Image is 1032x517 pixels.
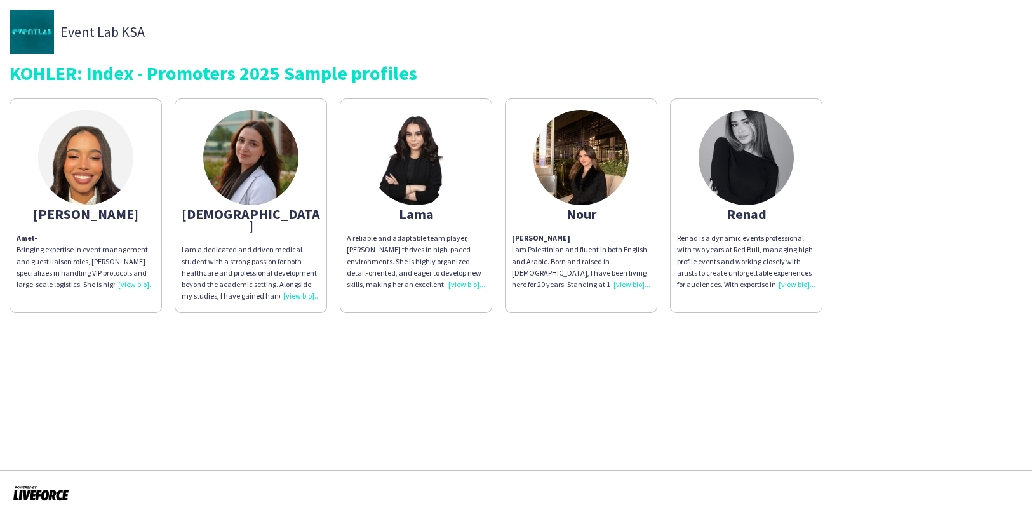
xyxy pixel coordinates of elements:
[203,110,298,205] img: thumb-6818eb475a471.jpeg
[38,110,133,205] img: thumb-681220cc550b1.jpeg
[512,232,650,290] p: I am Palestinian and fluent in both English and Arabic. Born and raised in [DEMOGRAPHIC_DATA], I ...
[677,208,815,220] div: Renad
[512,208,650,220] div: Nour
[10,64,1022,83] div: KOHLER: Index - Promoters 2025 Sample profiles
[182,244,320,302] div: I am a dedicated and driven medical student with a strong passion for both healthcare and profess...
[512,233,570,243] b: [PERSON_NAME]
[17,232,155,290] p: Bringing expertise in event management and guest liaison roles, [PERSON_NAME] specializes in hand...
[699,110,794,205] img: thumb-6755ce98b1be2.jpeg
[60,26,145,37] span: Event Lab KSA
[533,110,629,205] img: thumb-679938f59e16b.jpeg
[17,233,37,243] b: Amel
[182,208,320,231] div: [DEMOGRAPHIC_DATA]
[368,110,464,205] img: thumb-67f452eed82c9.jpeg
[10,10,54,54] img: thumb-a7f27225-b7c6-458e-a4fb-b218dfe57e73.jpg
[17,208,155,220] div: [PERSON_NAME]
[677,232,815,290] div: Renad is a dynamic events professional with two years at Red Bull, managing high-profile events a...
[347,208,485,220] div: Lama
[34,233,37,243] span: -
[13,484,69,502] img: Powered by Liveforce
[347,232,485,290] div: A reliable and adaptable team player, [PERSON_NAME] thrives in high-paced environments. She is hi...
